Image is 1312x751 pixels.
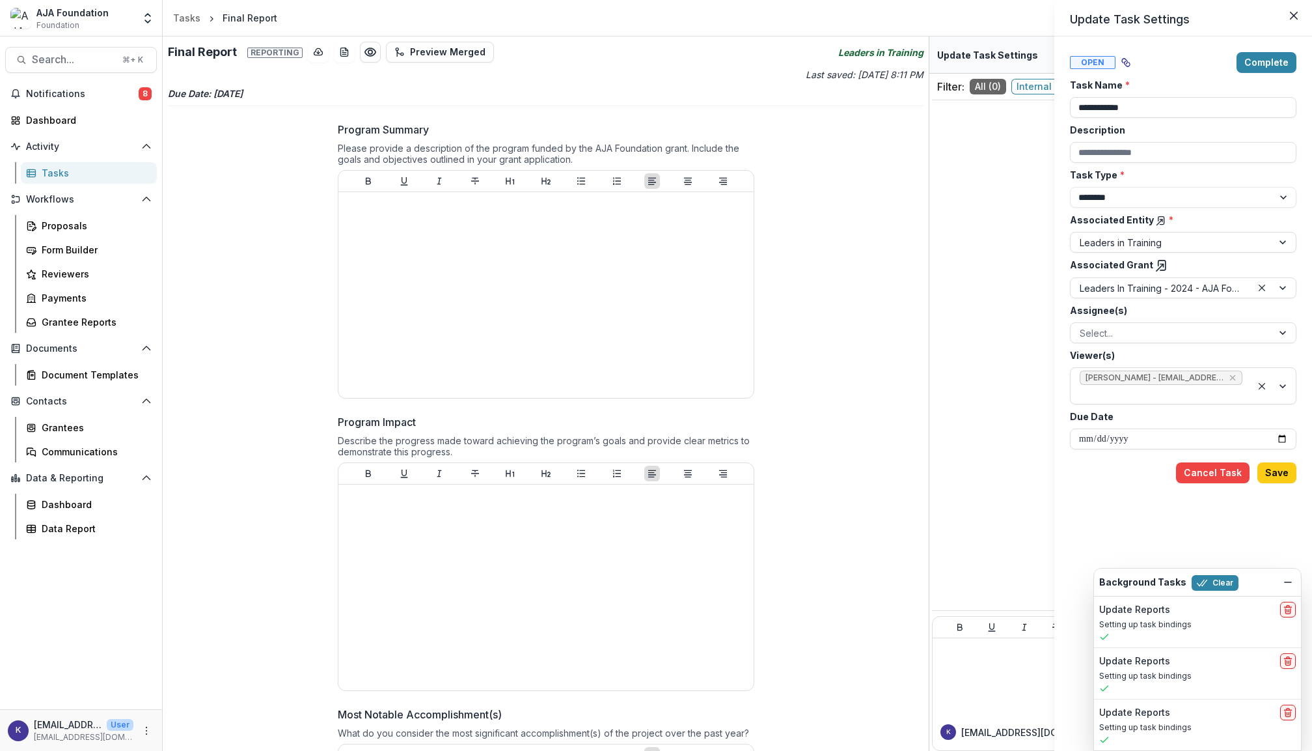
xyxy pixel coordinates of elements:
div: Remove Colleen McKenna - cmckenna@ajafoundation.org [1227,371,1238,384]
span: Open [1070,56,1115,69]
label: Task Type [1070,168,1289,182]
label: Due Date [1070,410,1289,423]
h2: Background Tasks [1099,577,1186,588]
label: Assignee(s) [1070,304,1289,317]
button: delete [1280,602,1296,617]
div: Clear selected options [1254,280,1270,296]
button: Cancel Task [1176,462,1250,483]
h2: Update Reports [1099,604,1170,616]
button: delete [1280,653,1296,669]
button: Dismiss [1280,574,1296,590]
label: Associated Entity [1070,213,1289,227]
p: Setting up task bindings [1099,670,1296,682]
label: Task Name [1070,78,1289,92]
span: [PERSON_NAME] - [EMAIL_ADDRESS][DOMAIN_NAME] [1086,373,1223,382]
p: Setting up task bindings [1099,619,1296,631]
label: Description [1070,123,1289,137]
button: Save [1257,462,1296,483]
div: Clear selected options [1254,378,1270,394]
h2: Update Reports [1099,656,1170,667]
label: Viewer(s) [1070,348,1289,362]
button: Complete [1237,52,1296,73]
button: Close [1283,5,1304,26]
button: Clear [1192,575,1238,591]
button: View dependent tasks [1115,52,1136,73]
h2: Update Reports [1099,707,1170,718]
button: delete [1280,705,1296,720]
label: Associated Grant [1070,258,1289,272]
p: Setting up task bindings [1099,722,1296,733]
